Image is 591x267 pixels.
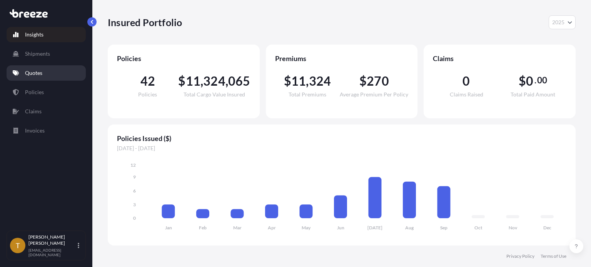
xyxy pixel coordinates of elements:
[509,225,518,231] tspan: Nov
[199,225,207,231] tspan: Feb
[133,174,136,180] tspan: 9
[534,77,536,83] span: .
[541,253,566,259] a: Terms of Use
[228,75,250,87] span: 065
[25,127,45,134] p: Invoices
[526,75,533,87] span: 0
[306,75,309,87] span: ,
[302,225,311,231] tspan: May
[275,54,409,63] span: Premiums
[28,248,76,257] p: [EMAIL_ADDRESS][DOMAIN_NAME]
[7,123,86,138] a: Invoices
[7,46,86,61] a: Shipments
[233,225,242,231] tspan: Mar
[450,92,483,97] span: Claims Raised
[7,85,86,100] a: Policies
[337,225,344,231] tspan: Jun
[284,75,291,87] span: $
[225,75,228,87] span: ,
[16,242,20,249] span: T
[7,104,86,119] a: Claims
[28,234,76,246] p: [PERSON_NAME] [PERSON_NAME]
[133,202,136,207] tspan: 3
[519,75,526,87] span: $
[474,225,482,231] tspan: Oct
[117,54,250,63] span: Policies
[200,75,203,87] span: ,
[178,75,185,87] span: $
[268,225,276,231] tspan: Apr
[186,75,200,87] span: 11
[108,16,182,28] p: Insured Portfolio
[25,88,44,96] p: Policies
[543,225,551,231] tspan: Dec
[184,92,245,97] span: Total Cargo Value Insured
[117,144,566,152] span: [DATE] - [DATE]
[309,75,331,87] span: 324
[340,92,408,97] span: Average Premium Per Policy
[25,69,42,77] p: Quotes
[359,75,367,87] span: $
[506,253,534,259] a: Privacy Policy
[367,75,389,87] span: 270
[7,27,86,42] a: Insights
[25,31,43,38] p: Insights
[7,65,86,81] a: Quotes
[25,108,42,115] p: Claims
[289,92,326,97] span: Total Premiums
[549,15,576,29] button: Year Selector
[511,92,555,97] span: Total Paid Amount
[165,225,172,231] tspan: Jan
[291,75,306,87] span: 11
[462,75,470,87] span: 0
[140,75,155,87] span: 42
[405,225,414,231] tspan: Aug
[133,188,136,194] tspan: 6
[367,225,382,231] tspan: [DATE]
[25,50,50,58] p: Shipments
[440,225,447,231] tspan: Sep
[130,162,136,168] tspan: 12
[537,77,547,83] span: 00
[203,75,225,87] span: 324
[433,54,566,63] span: Claims
[552,18,564,26] span: 2025
[133,215,136,221] tspan: 0
[117,134,566,143] span: Policies Issued ($)
[138,92,157,97] span: Policies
